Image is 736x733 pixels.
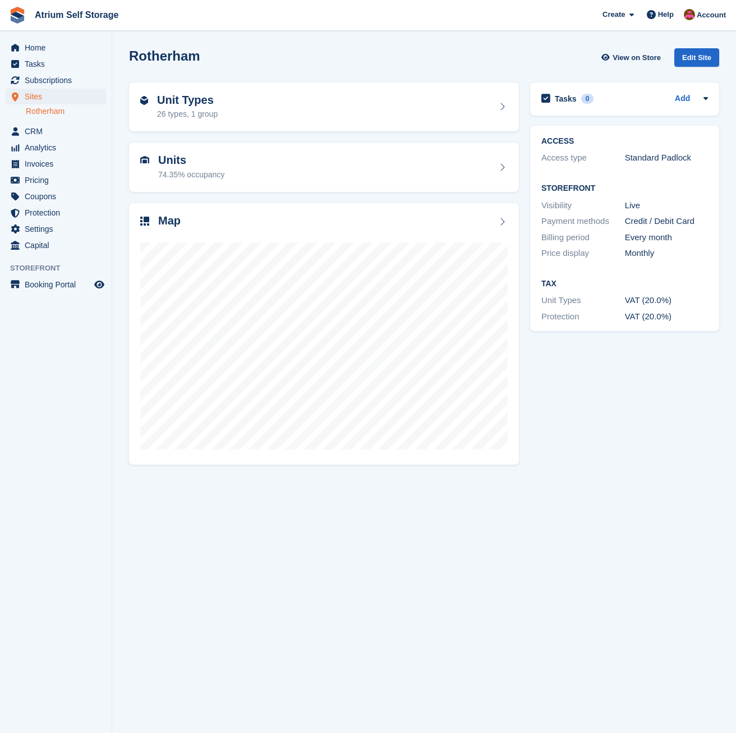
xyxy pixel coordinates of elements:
[129,48,200,63] h2: Rotherham
[625,310,709,323] div: VAT (20.0%)
[6,156,106,172] a: menu
[541,184,708,193] h2: Storefront
[6,221,106,237] a: menu
[600,48,665,67] a: View on Store
[25,277,92,292] span: Booking Portal
[30,6,123,24] a: Atrium Self Storage
[674,48,719,67] div: Edit Site
[625,215,709,228] div: Credit / Debit Card
[6,237,106,253] a: menu
[6,189,106,204] a: menu
[25,205,92,221] span: Protection
[541,294,625,307] div: Unit Types
[6,140,106,155] a: menu
[25,189,92,204] span: Coupons
[541,137,708,146] h2: ACCESS
[9,7,26,24] img: stora-icon-8386f47178a22dfd0bd8f6a31ec36ba5ce8667c1dd55bd0f319d3a0aa187defe.svg
[140,217,149,226] img: map-icn-33ee37083ee616e46c38cad1a60f524a97daa1e2b2c8c0bc3eb3415660979fc1.svg
[129,83,519,132] a: Unit Types 26 types, 1 group
[625,199,709,212] div: Live
[625,152,709,164] div: Standard Padlock
[6,89,106,104] a: menu
[555,94,577,104] h2: Tasks
[658,9,674,20] span: Help
[129,143,519,192] a: Units 74.35% occupancy
[10,263,112,274] span: Storefront
[158,154,224,167] h2: Units
[6,56,106,72] a: menu
[602,9,625,20] span: Create
[541,215,625,228] div: Payment methods
[6,123,106,139] a: menu
[25,156,92,172] span: Invoices
[6,205,106,221] a: menu
[25,172,92,188] span: Pricing
[25,140,92,155] span: Analytics
[684,9,695,20] img: Mark Rhodes
[25,237,92,253] span: Capital
[541,310,625,323] div: Protection
[129,203,519,465] a: Map
[25,72,92,88] span: Subscriptions
[697,10,726,21] span: Account
[6,40,106,56] a: menu
[541,152,625,164] div: Access type
[541,280,708,288] h2: Tax
[158,169,224,181] div: 74.35% occupancy
[158,214,181,227] h2: Map
[25,56,92,72] span: Tasks
[6,277,106,292] a: menu
[157,94,218,107] h2: Unit Types
[625,247,709,260] div: Monthly
[140,96,148,105] img: unit-type-icn-2b2737a686de81e16bb02015468b77c625bbabd49415b5ef34ead5e3b44a266d.svg
[613,52,661,63] span: View on Store
[25,221,92,237] span: Settings
[140,156,149,164] img: unit-icn-7be61d7bf1b0ce9d3e12c5938cc71ed9869f7b940bace4675aadf7bd6d80202e.svg
[541,231,625,244] div: Billing period
[6,72,106,88] a: menu
[6,172,106,188] a: menu
[26,106,106,117] a: Rotherham
[25,123,92,139] span: CRM
[625,294,709,307] div: VAT (20.0%)
[541,247,625,260] div: Price display
[541,199,625,212] div: Visibility
[581,94,594,104] div: 0
[157,108,218,120] div: 26 types, 1 group
[25,89,92,104] span: Sites
[93,278,106,291] a: Preview store
[675,93,690,106] a: Add
[25,40,92,56] span: Home
[625,231,709,244] div: Every month
[674,48,719,71] a: Edit Site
